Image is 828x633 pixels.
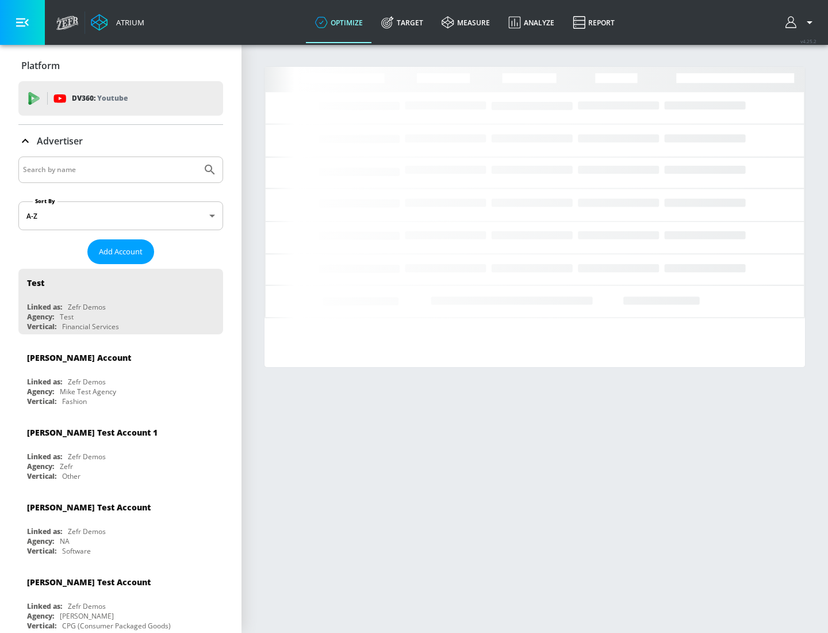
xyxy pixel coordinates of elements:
[800,38,816,44] span: v 4.25.2
[18,418,223,484] div: [PERSON_NAME] Test Account 1Linked as:Zefr DemosAgency:ZefrVertical:Other
[87,239,154,264] button: Add Account
[27,502,151,513] div: [PERSON_NAME] Test Account
[60,462,73,471] div: Zefr
[27,536,54,546] div: Agency:
[62,396,87,406] div: Fashion
[112,17,144,28] div: Atrium
[372,2,432,43] a: Target
[18,49,223,82] div: Platform
[18,125,223,157] div: Advertiser
[27,377,62,387] div: Linked as:
[18,344,223,409] div: [PERSON_NAME] AccountLinked as:Zefr DemosAgency:Mike Test AgencyVertical:Fashion
[62,546,91,556] div: Software
[62,471,80,481] div: Other
[27,387,54,396] div: Agency:
[432,2,499,43] a: measure
[60,611,114,621] div: [PERSON_NAME]
[27,352,131,363] div: [PERSON_NAME] Account
[68,527,106,536] div: Zefr Demos
[33,197,57,205] label: Sort By
[27,577,151,588] div: [PERSON_NAME] Test Account
[68,302,106,312] div: Zefr Demos
[37,135,83,147] p: Advertiser
[72,92,128,105] p: DV360:
[306,2,372,43] a: optimize
[27,396,56,406] div: Vertical:
[18,81,223,116] div: DV360: Youtube
[27,462,54,471] div: Agency:
[18,493,223,559] div: [PERSON_NAME] Test AccountLinked as:Zefr DemosAgency:NAVertical:Software
[27,427,158,438] div: [PERSON_NAME] Test Account 1
[99,245,143,258] span: Add Account
[27,277,44,288] div: Test
[60,387,116,396] div: Mike Test Agency
[62,322,119,331] div: Financial Services
[18,269,223,334] div: TestLinked as:Zefr DemosAgency:TestVertical:Financial Services
[27,601,62,611] div: Linked as:
[27,322,56,331] div: Vertical:
[27,312,54,322] div: Agency:
[27,546,56,556] div: Vertical:
[499,2,563,43] a: Analyze
[27,527,62,536] div: Linked as:
[563,2,624,43] a: Report
[21,59,60,72] p: Platform
[27,621,56,631] div: Vertical:
[23,162,197,177] input: Search by name
[60,312,74,322] div: Test
[27,302,62,312] div: Linked as:
[60,536,70,546] div: NA
[68,452,106,462] div: Zefr Demos
[27,471,56,481] div: Vertical:
[68,601,106,611] div: Zefr Demos
[97,92,128,104] p: Youtube
[18,201,223,230] div: A-Z
[91,14,144,31] a: Atrium
[68,377,106,387] div: Zefr Demos
[27,452,62,462] div: Linked as:
[27,611,54,621] div: Agency:
[62,621,171,631] div: CPG (Consumer Packaged Goods)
